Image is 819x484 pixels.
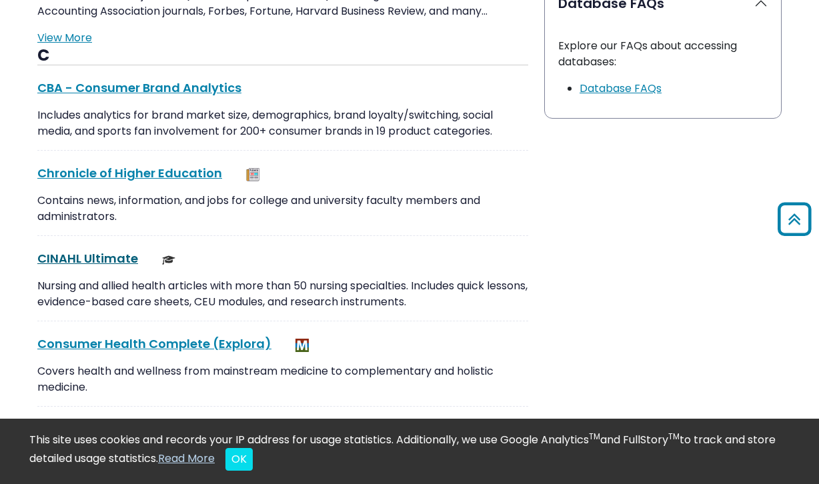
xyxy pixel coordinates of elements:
sup: TM [668,431,680,442]
p: Includes analytics for brand market size, demographics, brand loyalty/switching, social media, an... [37,107,528,139]
a: Read More [158,451,215,466]
a: CBA - Consumer Brand Analytics [37,79,241,96]
p: Contains news, information, and jobs for college and university faculty members and administrators. [37,193,528,225]
div: This site uses cookies and records your IP address for usage statistics. Additionally, we use Goo... [29,432,790,471]
a: Back to Top [773,209,816,231]
a: Consumer Health Complete (Explora) [37,335,271,352]
a: Link opens in new window [580,81,662,96]
p: Explore our FAQs about accessing databases: [558,38,768,70]
img: Scholarly or Peer Reviewed [162,253,175,267]
p: Nursing and allied health articles with more than 50 nursing specialties. Includes quick lessons,... [37,278,528,310]
img: MeL (Michigan electronic Library) [295,339,309,352]
button: Close [225,448,253,471]
p: Covers health and wellness from mainstream medicine to complementary and holistic medicine. [37,363,528,395]
sup: TM [589,431,600,442]
h3: C [37,46,528,66]
a: View More [37,30,92,45]
a: CINAHL Ultimate [37,250,138,267]
a: Chronicle of Higher Education [37,165,222,181]
img: Newspapers [246,168,259,181]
